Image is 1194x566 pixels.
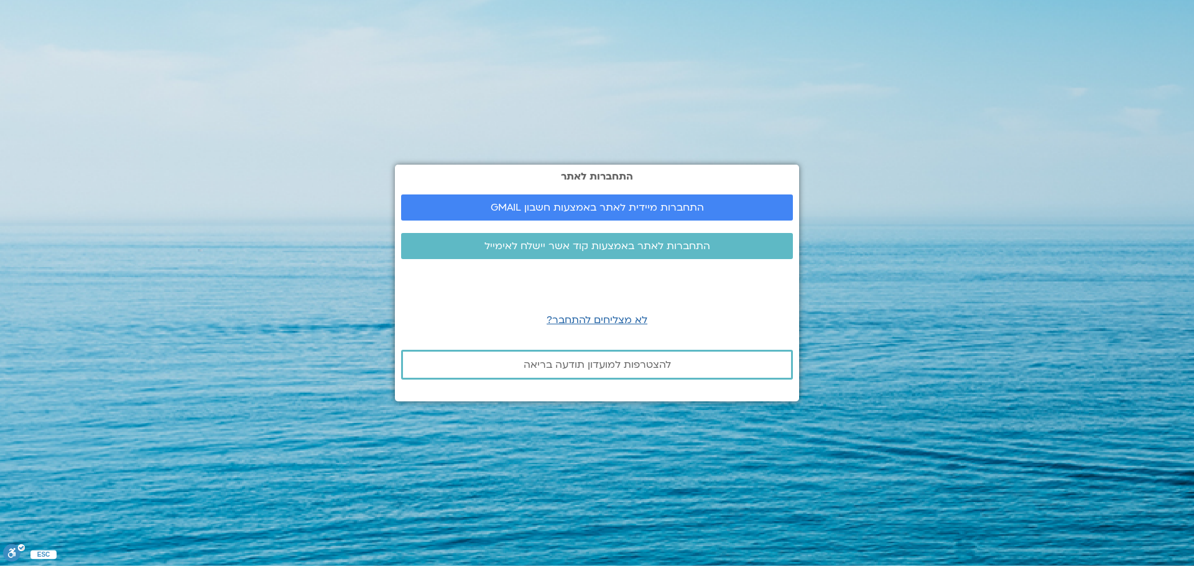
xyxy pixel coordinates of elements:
[401,194,793,221] a: התחברות מיידית לאתר באמצעות חשבון GMAIL
[401,171,793,182] h2: התחברות לאתר
[401,350,793,380] a: להצטרפות למועדון תודעה בריאה
[491,202,704,213] span: התחברות מיידית לאתר באמצעות חשבון GMAIL
[524,359,671,370] span: להצטרפות למועדון תודעה בריאה
[401,233,793,259] a: התחברות לאתר באמצעות קוד אשר יישלח לאימייל
[484,240,710,252] span: התחברות לאתר באמצעות קוד אשר יישלח לאימייל
[547,313,647,327] a: לא מצליחים להתחבר?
